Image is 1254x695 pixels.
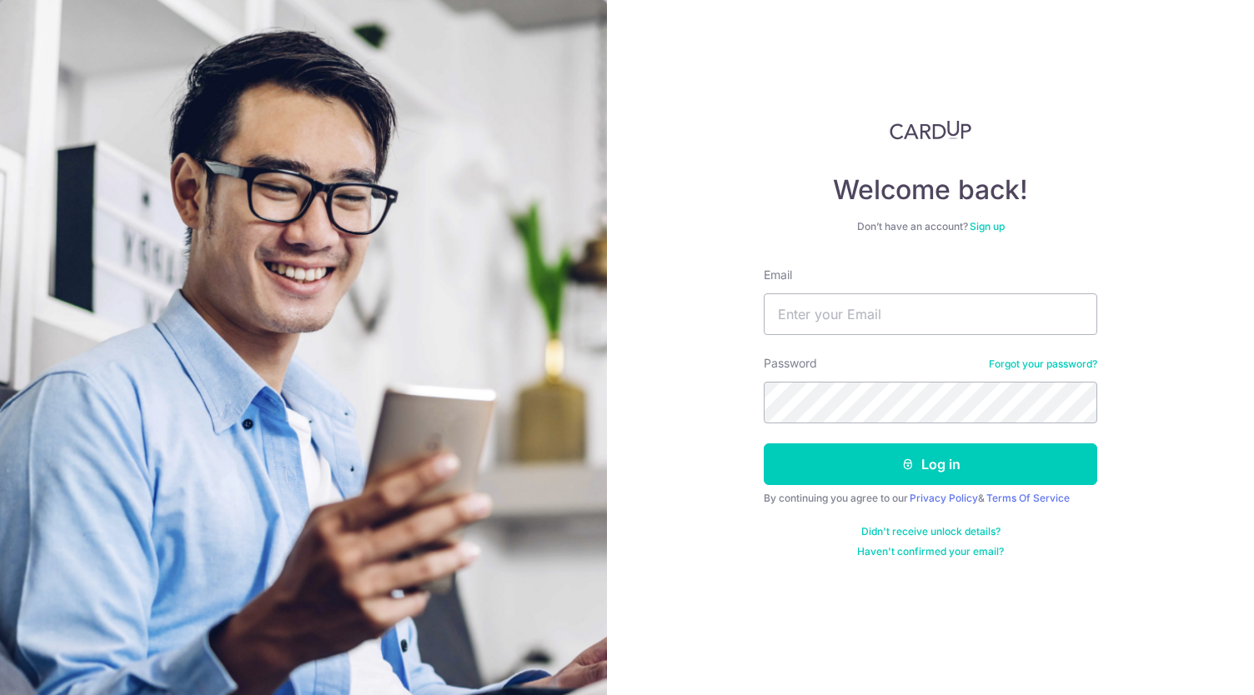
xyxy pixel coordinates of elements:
[764,173,1097,207] h4: Welcome back!
[861,525,1001,538] a: Didn't receive unlock details?
[764,220,1097,233] div: Don’t have an account?
[857,545,1004,558] a: Haven't confirmed your email?
[764,267,792,283] label: Email
[764,492,1097,505] div: By continuing you agree to our &
[986,492,1070,504] a: Terms Of Service
[890,120,971,140] img: CardUp Logo
[989,357,1097,371] a: Forgot your password?
[910,492,978,504] a: Privacy Policy
[970,220,1005,232] a: Sign up
[764,355,817,372] label: Password
[764,443,1097,485] button: Log in
[764,293,1097,335] input: Enter your Email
